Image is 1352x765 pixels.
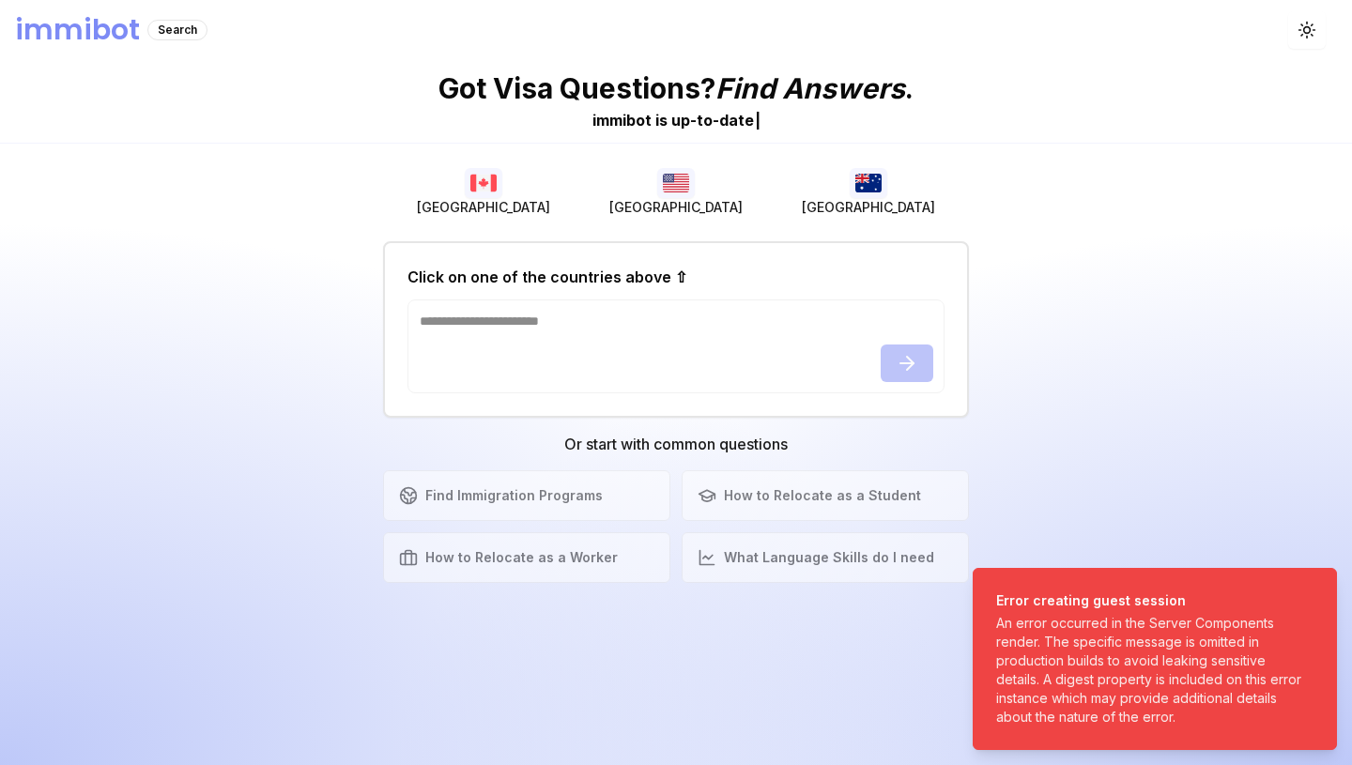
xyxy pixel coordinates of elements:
[417,198,550,217] span: [GEOGRAPHIC_DATA]
[802,198,935,217] span: [GEOGRAPHIC_DATA]
[755,111,760,130] span: |
[438,71,914,105] p: Got Visa Questions? .
[996,591,1306,610] div: Error creating guest session
[715,71,905,105] span: Find Answers
[850,168,887,198] img: Australia flag
[592,109,668,131] div: immibot is
[407,266,687,288] h2: Click on one of the countries above ⇧
[465,168,502,198] img: Canada flag
[671,111,754,130] span: u p - t o - d a t e
[15,13,140,47] h1: immibot
[609,198,743,217] span: [GEOGRAPHIC_DATA]
[996,614,1306,727] div: An error occurred in the Server Components render. The specific message is omitted in production ...
[383,433,969,455] h3: Or start with common questions
[147,20,207,40] div: Search
[657,168,695,198] img: USA flag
